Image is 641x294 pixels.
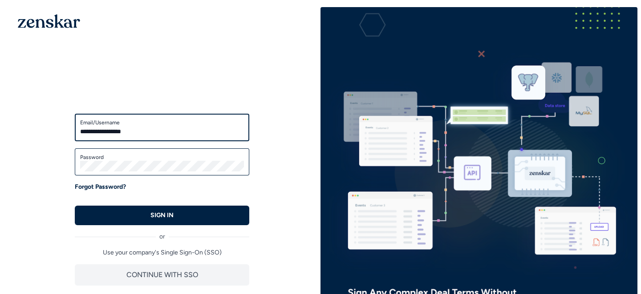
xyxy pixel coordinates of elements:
p: Use your company's Single Sign-On (SSO) [75,248,249,257]
div: or [75,225,249,241]
button: SIGN IN [75,206,249,225]
label: Email/Username [80,119,244,126]
a: Forgot Password? [75,183,126,191]
p: SIGN IN [150,211,174,220]
img: 1OGAJ2xQqyY4LXKgY66KYq0eOWRCkrZdAb3gUhuVAqdWPZE9SRJmCz+oDMSn4zDLXe31Ii730ItAGKgCKgCCgCikA4Av8PJUP... [18,14,80,28]
button: CONTINUE WITH SSO [75,264,249,286]
label: Password [80,154,244,161]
